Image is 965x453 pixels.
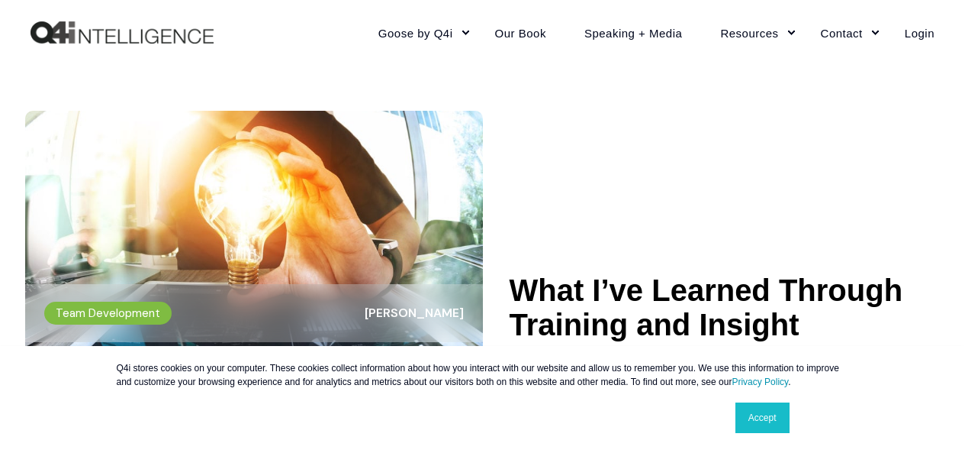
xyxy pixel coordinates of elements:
[117,361,849,389] p: Q4i stores cookies on your computer. These cookies collect information about how you interact wit...
[365,305,464,321] span: [PERSON_NAME]
[31,21,214,44] a: Back to Home
[31,21,214,44] img: Q4intelligence, LLC logo
[44,302,172,325] label: Team Development
[510,273,941,342] h1: What I’ve Learned Through Training and Insight
[735,403,790,433] a: Accept
[25,111,483,369] img: We have a process where we reflect on the week with a few questions and written responses. The in...
[732,377,788,387] a: Privacy Policy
